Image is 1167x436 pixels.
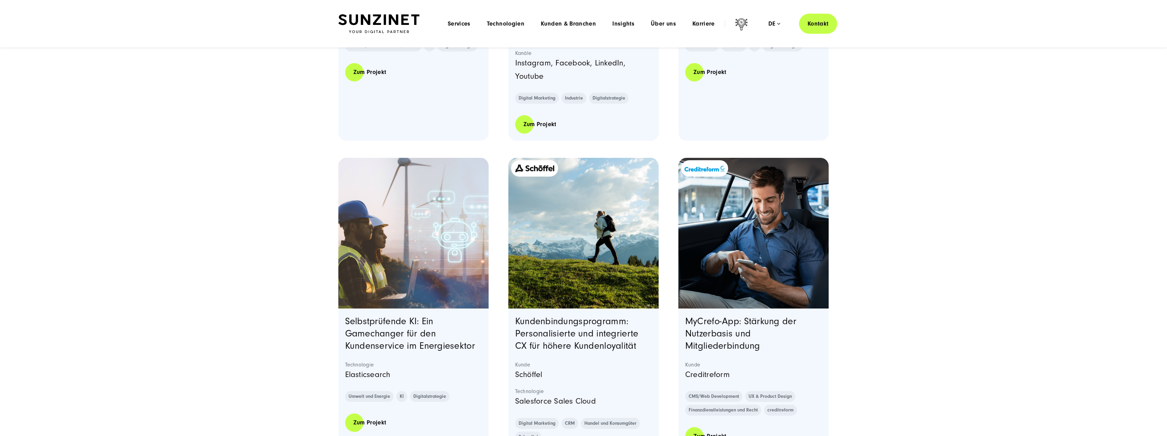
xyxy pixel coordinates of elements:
[508,158,659,309] img: Schöffel Kundenbindungsprogramm Teaserbild
[692,20,715,27] a: Karriere
[515,361,652,368] strong: Kunde
[508,158,659,309] a: Featured image: Schöffel Kundenbindungsprogramm Teaserbild - Read full post: Schöffel | Kundenbin...
[589,93,629,104] a: Digitalstrategie
[345,413,395,432] a: Zum Projekt
[515,50,652,57] strong: Kanäle
[396,391,407,402] a: KI
[345,368,482,381] p: Elasticsearch
[345,361,482,368] strong: Technologie
[515,316,639,351] a: Kundenbindungsprogramm: Personalisierte und integrierte CX für höhere Kundenloyalität
[448,20,471,27] a: Services
[541,20,596,27] a: Kunden & Branchen
[338,14,419,33] img: SUNZINET Full Service Digital Agentur
[685,361,822,368] strong: Kunde
[799,14,837,34] a: Kontakt
[515,368,652,381] p: Schöffel
[345,316,475,351] a: Selbstprüfende KI: Ein Gamechanger für den Kundenservice im Energiesektor
[338,158,489,309] img: Zwei Fachleute in Sicherheitskleidung, ein Mann und eine Frau, stehen vor Windturbinen und arbeit...
[768,20,780,27] div: de
[685,316,796,351] a: MyCrefo-App: Stärkung der Nutzerbasis und Mitgliederbindung
[678,158,829,309] a: Featured image: - Read full post: MyCrefo App | App Design & Strategie
[515,115,565,134] a: Zum Projekt
[562,93,586,104] a: Industrie
[515,395,652,408] p: Salesforce Sales Cloud
[410,391,449,402] a: Digitalstrategie
[685,391,742,402] a: CMS/Web Development
[581,418,640,429] a: Handel und Konsumgüter
[515,388,652,395] strong: Technologie
[685,166,725,171] img: Kundenlogo Creditreform blau - Digitalagentur SUNZINET
[515,164,555,172] img: Schöffel-Logo
[515,93,559,104] a: Digital Marketing
[515,57,652,83] p: Instagram, Facebook, LinkedIn, Youtube
[562,418,578,429] a: CRM
[685,405,761,416] a: Finanzdienstleistungen und Recht
[612,20,634,27] a: Insights
[487,20,524,27] a: Technologien
[685,62,735,82] a: Zum Projekt
[338,158,489,309] a: Featured image: Zwei Fachleute in Sicherheitskleidung, ein Mann und eine Frau, stehen vor Windtur...
[764,405,797,416] a: creditreform
[651,20,676,27] a: Über uns
[345,391,394,402] a: Umwelt und Energie
[745,391,795,402] a: UX & Product Design
[345,62,395,82] a: Zum Projekt
[515,418,559,429] a: Digital Marketing
[685,368,822,381] p: Creditreform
